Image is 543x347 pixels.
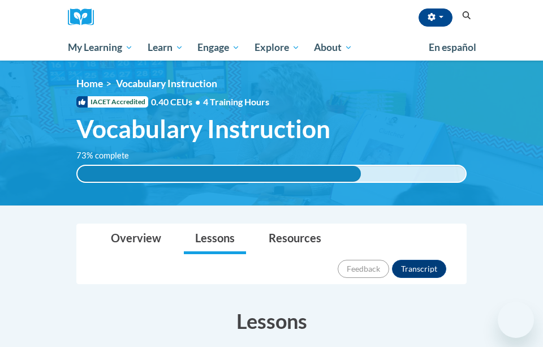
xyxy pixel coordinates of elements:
[257,224,333,254] a: Resources
[197,41,240,54] span: Engage
[100,224,173,254] a: Overview
[458,9,475,23] button: Search
[338,260,389,278] button: Feedback
[421,36,484,59] a: En español
[151,96,203,108] span: 0.40 CEUs
[76,78,103,89] a: Home
[203,96,269,107] span: 4 Training Hours
[307,35,360,61] a: About
[195,96,200,107] span: •
[77,166,361,182] div: 73% complete
[190,35,247,61] a: Engage
[314,41,352,54] span: About
[392,260,446,278] button: Transcript
[247,35,307,61] a: Explore
[68,8,102,26] img: Logo brand
[255,41,300,54] span: Explore
[76,307,467,335] h3: Lessons
[76,114,330,144] span: Vocabulary Instruction
[76,96,148,108] span: IACET Accredited
[498,302,534,338] iframe: Button to launch messaging window
[140,35,191,61] a: Learn
[68,8,102,26] a: Cox Campus
[116,78,217,89] span: Vocabulary Instruction
[184,224,246,254] a: Lessons
[59,35,484,61] div: Main menu
[61,35,140,61] a: My Learning
[68,41,133,54] span: My Learning
[148,41,183,54] span: Learn
[419,8,453,27] button: Account Settings
[429,41,476,53] span: En español
[76,149,141,162] label: 73% complete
